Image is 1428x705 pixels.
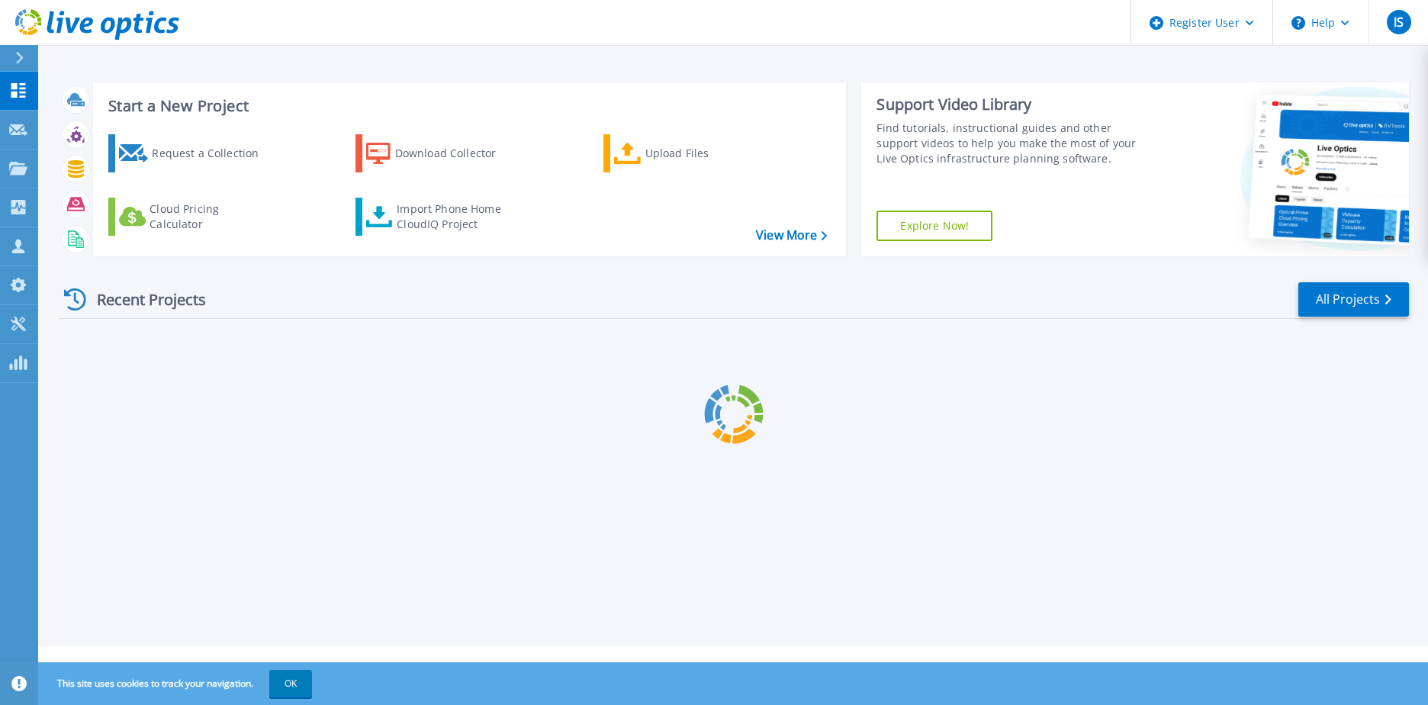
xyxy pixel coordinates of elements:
div: Find tutorials, instructional guides and other support videos to help you make the most of your L... [876,121,1155,166]
div: Import Phone Home CloudIQ Project [397,201,516,232]
a: Download Collector [355,134,526,172]
button: OK [269,670,312,697]
div: Recent Projects [59,281,227,318]
h3: Start a New Project [108,98,827,114]
div: Support Video Library [876,95,1155,114]
a: Cloud Pricing Calculator [108,198,278,236]
a: Explore Now! [876,211,992,241]
span: This site uses cookies to track your navigation. [42,670,312,697]
div: Download Collector [395,138,517,169]
div: Request a Collection [152,138,274,169]
span: IS [1394,16,1404,28]
a: Request a Collection [108,134,278,172]
div: Cloud Pricing Calculator [150,201,272,232]
a: All Projects [1298,282,1409,317]
a: View More [756,228,827,243]
a: Upload Files [603,134,773,172]
div: Upload Files [645,138,767,169]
